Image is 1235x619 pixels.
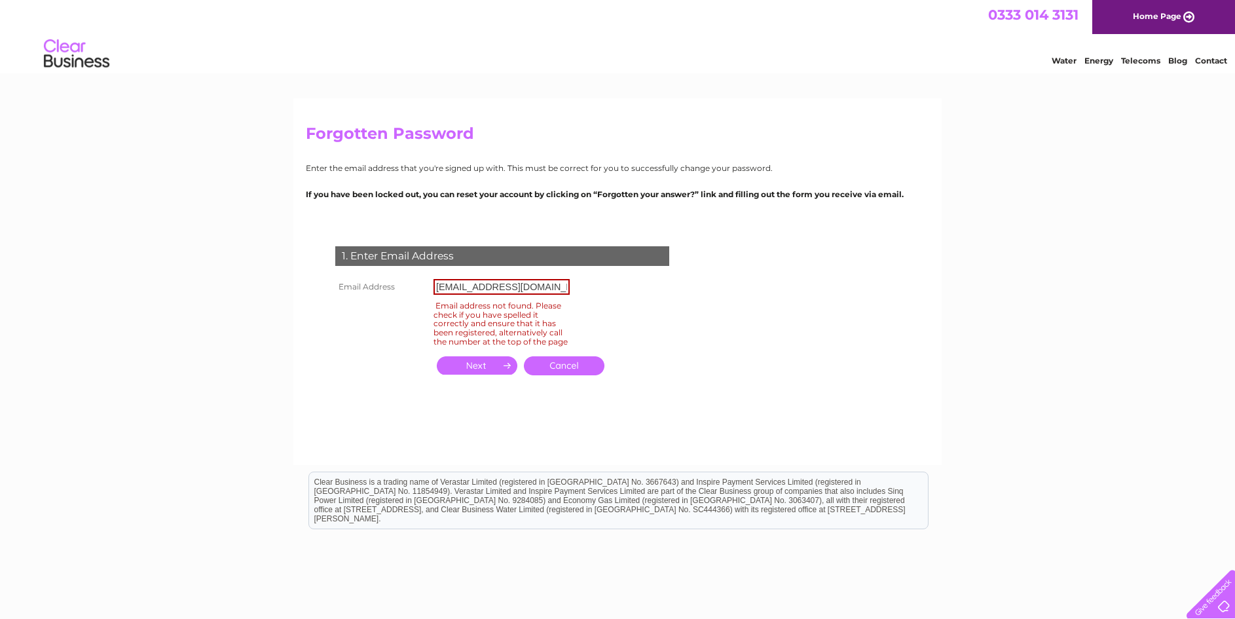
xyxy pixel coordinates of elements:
a: Contact [1195,56,1227,66]
a: 0333 014 3131 [988,7,1078,23]
p: Enter the email address that you're signed up with. This must be correct for you to successfully ... [306,162,929,174]
div: 1. Enter Email Address [335,246,669,266]
a: Telecoms [1121,56,1160,66]
div: Clear Business is a trading name of Verastar Limited (registered in [GEOGRAPHIC_DATA] No. 3667643... [309,7,928,64]
th: Email Address [332,276,430,298]
div: Email address not found. Please check if you have spelled it correctly and ensure that it has bee... [433,299,570,348]
a: Blog [1168,56,1187,66]
p: If you have been locked out, you can reset your account by clicking on “Forgotten your answer?” l... [306,188,929,200]
a: Water [1052,56,1077,66]
img: logo.png [43,34,110,74]
h2: Forgotten Password [306,124,929,149]
a: Cancel [524,356,604,375]
a: Energy [1084,56,1113,66]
